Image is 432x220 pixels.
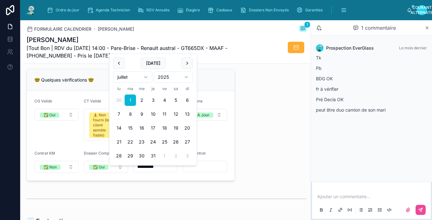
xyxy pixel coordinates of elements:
[113,108,125,120] button: lundi 7 juillet 2025
[45,4,84,16] a: Ordre du jour
[141,58,166,69] button: [DATE]
[93,113,111,138] div: ⚠️ Non fourni (le client semble fiable)
[216,8,232,13] span: Cadeaux
[125,136,136,148] button: mardi 22 juillet 2025
[147,108,159,120] button: jeudi 10 juillet 2025
[113,136,125,148] button: lundi 21 juillet 2025
[113,122,125,134] button: lundi 14 juillet 2025
[113,85,125,92] th: lundi
[113,95,125,106] button: lundi 30 juin 2025
[136,150,147,162] button: mercredi 30 juillet 2025
[182,109,227,121] button: Bouton de sélection
[159,136,170,148] button: vendredi 25 juillet 2025
[34,99,52,103] span: CG Valide
[299,25,307,33] button: 1
[192,113,209,118] div: ✅ À Jour
[206,4,237,16] a: Cadeaux
[159,150,170,162] button: vendredi 1 août 2025
[316,54,427,61] p: Tk
[182,136,193,148] button: dimanche 27 juillet 2025
[93,165,105,170] div: ✅ Oui
[34,26,91,32] span: FORMULAIRE CALENDRIER
[84,109,128,141] button: Bouton de sélection
[170,95,182,106] button: samedi 5 juillet 2025
[170,150,182,162] button: samedi 2 août 2025
[34,109,79,121] button: Bouton de sélection
[170,136,182,148] button: samedi 26 juillet 2025
[249,8,289,13] span: Dossiers Non Envoyés
[175,4,204,16] a: Étagère
[304,21,310,28] span: 1
[182,85,193,92] th: dimanche
[113,85,193,162] table: juillet 2025
[34,77,94,82] span: 🤓 Quelques vérifications 🤓
[147,150,159,162] button: jeudi 31 juillet 2025
[125,150,136,162] button: mardi 29 juillet 2025
[294,4,327,16] a: Garanties
[326,45,374,51] span: Prospection EverGlass
[186,8,200,13] span: Étagère
[170,85,182,92] th: samedi
[316,75,427,82] p: BDG OK
[305,8,323,13] span: Garanties
[147,122,159,134] button: jeudi 17 juillet 2025
[34,161,79,173] button: Bouton de sélection
[44,165,57,170] div: ✅ Non
[182,95,193,106] button: dimanche 6 juillet 2025
[125,85,136,92] th: mardi
[182,108,193,120] button: dimanche 13 juillet 2025
[34,151,55,156] span: Contrat KM
[147,95,159,106] button: jeudi 3 juillet 2025
[113,150,125,162] button: lundi 28 juillet 2025
[27,44,259,59] span: [Tout Bon | RDV du [DATE] 14:00 - Pare-Brise - Renault austral - GT665DX - MAAF - [PHONE_NUMBER] ...
[147,136,159,148] button: jeudi 24 juillet 2025
[125,108,136,120] button: mardi 8 juillet 2025
[159,85,170,92] th: vendredi
[136,122,147,134] button: mercredi 16 juillet 2025
[170,108,182,120] button: samedi 12 juillet 2025
[316,86,427,92] p: fr à vérifier
[84,99,101,103] span: CT Valide
[125,122,136,134] button: mardi 15 juillet 2025
[84,161,128,173] button: Bouton de sélection
[159,108,170,120] button: vendredi 11 juillet 2025
[136,136,147,148] button: mercredi 23 juillet 2025
[136,95,147,106] button: mercredi 2 juillet 2025
[147,85,159,92] th: jeudi
[125,95,136,106] button: mardi 1 juillet 2025, selected
[182,150,193,162] button: dimanche 3 août 2025
[399,46,427,50] span: Le mois dernier
[136,4,174,16] a: RDV Annulés
[136,108,147,120] button: mercredi 9 juillet 2025
[136,85,147,92] th: mercredi
[159,95,170,106] button: vendredi 4 juillet 2025
[159,122,170,134] button: vendredi 18 juillet 2025
[44,113,55,118] div: ✅ Oui
[42,3,407,17] div: contenu défilant
[316,65,427,71] p: Pb
[361,24,396,32] span: 1 commentaire
[316,107,427,113] p: peut être duo camion de son mari
[27,26,91,32] a: FORMULAIRE CALENDRIER
[27,35,259,44] h1: [PERSON_NAME]
[98,26,134,32] a: [PERSON_NAME]
[146,8,170,13] span: RDV Annulés
[238,4,293,16] a: Dossiers Non Envoyés
[56,8,79,13] span: Ordre du jour
[84,151,114,156] span: Dossier Complet
[85,4,134,16] a: Agenda Technicien
[25,5,37,15] img: Logo de l’application
[170,122,182,134] button: samedi 19 juillet 2025
[96,8,130,13] span: Agenda Technicien
[316,96,427,103] p: Pré Decla OK
[182,122,193,134] button: dimanche 20 juillet 2025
